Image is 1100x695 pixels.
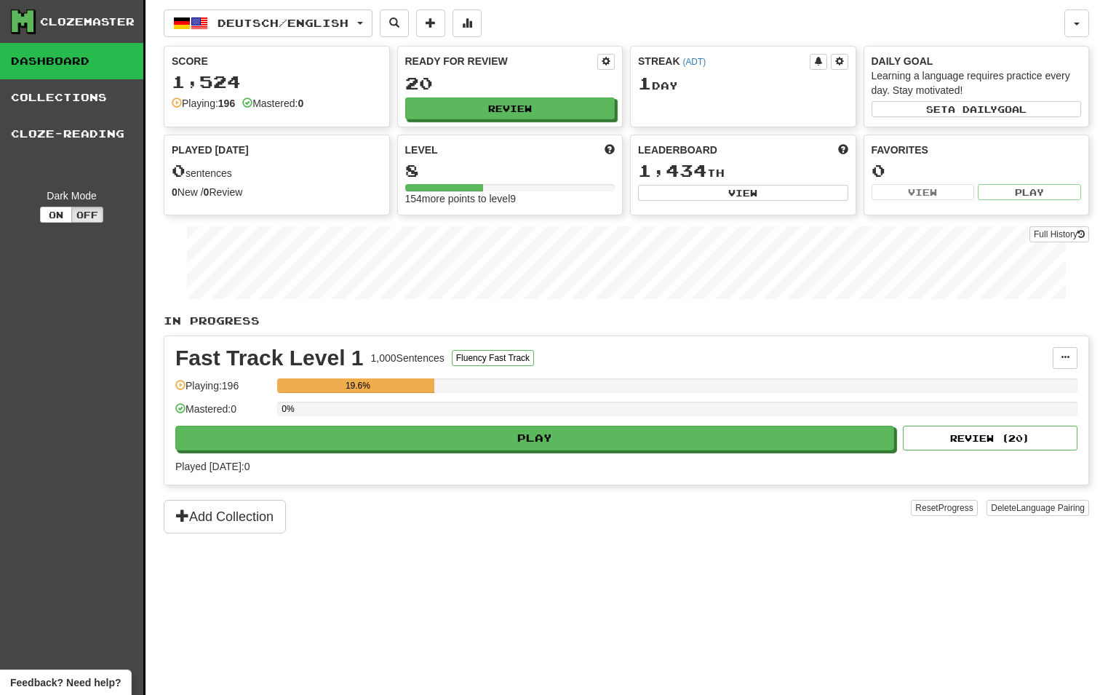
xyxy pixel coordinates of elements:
div: sentences [172,162,382,180]
span: Score more points to level up [605,143,615,157]
button: Add sentence to collection [416,9,445,37]
span: Level [405,143,438,157]
span: 0 [172,160,186,180]
strong: 196 [218,98,235,109]
div: Clozemaster [40,15,135,29]
span: Open feedback widget [10,675,121,690]
div: 0 [872,162,1082,180]
div: Favorites [872,143,1082,157]
div: Day [638,74,848,93]
div: Mastered: [242,96,303,111]
div: Daily Goal [872,54,1082,68]
span: 1,434 [638,160,707,180]
a: (ADT) [682,57,706,67]
div: 154 more points to level 9 [405,191,615,206]
p: In Progress [164,314,1089,328]
strong: 0 [204,186,210,198]
button: Review [405,98,615,119]
span: Progress [938,503,973,513]
div: Playing: 196 [175,378,270,402]
span: Played [DATE]: 0 [175,461,250,472]
span: Played [DATE] [172,143,249,157]
div: Score [172,54,382,68]
button: View [872,184,975,200]
button: Review (20) [903,426,1077,450]
div: th [638,162,848,180]
div: 19.6% [282,378,434,393]
div: New / Review [172,185,382,199]
button: Play [978,184,1081,200]
div: 1,524 [172,73,382,91]
span: a daily [948,104,997,114]
span: Leaderboard [638,143,717,157]
div: Ready for Review [405,54,598,68]
strong: 0 [172,186,178,198]
button: Seta dailygoal [872,101,1082,117]
button: Add Collection [164,500,286,533]
div: Dark Mode [11,188,132,203]
div: 1,000 Sentences [371,351,445,365]
div: Fast Track Level 1 [175,347,364,369]
button: ResetProgress [911,500,977,516]
span: This week in points, UTC [838,143,848,157]
span: 1 [638,73,652,93]
div: 8 [405,162,615,180]
button: DeleteLanguage Pairing [987,500,1089,516]
span: Language Pairing [1016,503,1085,513]
button: On [40,207,72,223]
button: Off [71,207,103,223]
div: Playing: [172,96,235,111]
button: More stats [453,9,482,37]
div: Streak [638,54,810,68]
button: Search sentences [380,9,409,37]
button: Deutsch/English [164,9,372,37]
div: Mastered: 0 [175,402,270,426]
button: Fluency Fast Track [452,350,534,366]
span: Deutsch / English [218,17,348,29]
button: View [638,185,848,201]
a: Full History [1029,226,1089,242]
button: Play [175,426,894,450]
strong: 0 [298,98,303,109]
div: 20 [405,74,615,92]
div: Learning a language requires practice every day. Stay motivated! [872,68,1082,98]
